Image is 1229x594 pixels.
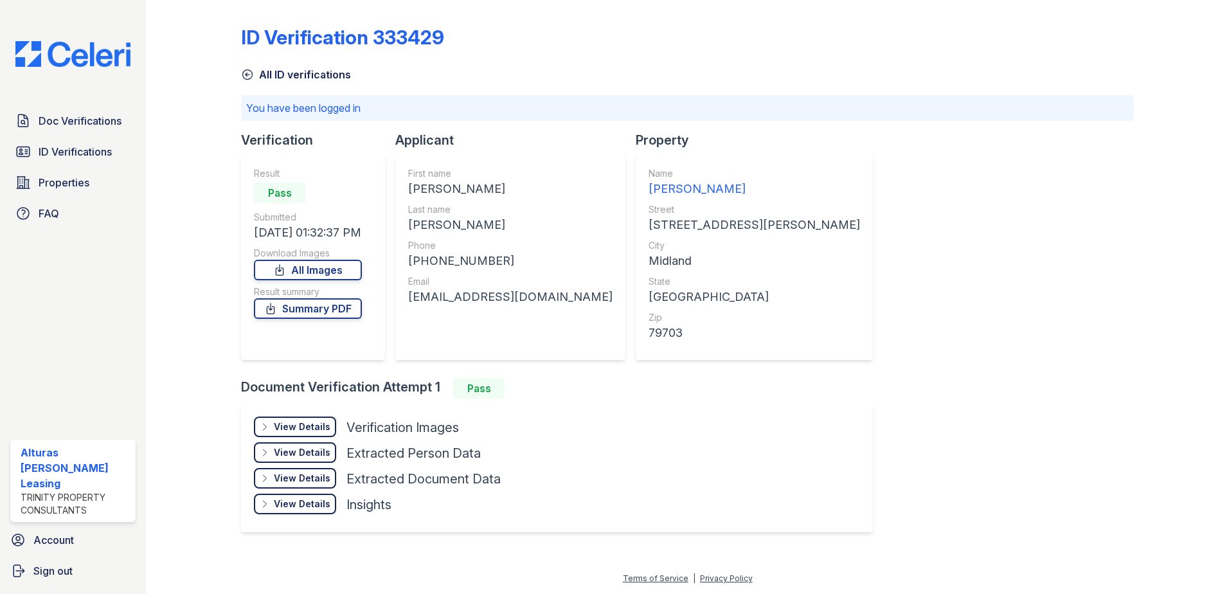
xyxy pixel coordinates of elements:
div: Street [649,203,860,216]
div: Phone [408,239,613,252]
div: Insights [346,496,391,514]
span: FAQ [39,206,59,221]
img: CE_Logo_Blue-a8612792a0a2168367f1c8372b55b34899dd931a85d93a1a3d3e32e68fde9ad4.png [5,41,141,67]
div: Extracted Person Data [346,444,481,462]
a: ID Verifications [10,139,136,165]
div: | [693,573,695,583]
div: [PERSON_NAME] [408,216,613,234]
div: 79703 [649,324,860,342]
span: Doc Verifications [39,113,121,129]
div: [GEOGRAPHIC_DATA] [649,288,860,306]
div: [STREET_ADDRESS][PERSON_NAME] [649,216,860,234]
a: All ID verifications [241,67,351,82]
div: Email [408,275,613,288]
div: Applicant [395,131,636,149]
div: Verification [241,131,395,149]
div: First name [408,167,613,180]
div: [PERSON_NAME] [408,180,613,198]
a: Account [5,527,141,553]
span: Account [33,532,74,548]
div: Name [649,167,860,180]
div: [DATE] 01:32:37 PM [254,224,362,242]
div: State [649,275,860,288]
span: Sign out [33,563,73,579]
a: Properties [10,170,136,195]
div: [PHONE_NUMBER] [408,252,613,270]
div: Result summary [254,285,362,298]
a: Sign out [5,558,141,584]
div: Alturas [PERSON_NAME] Leasing [21,445,130,491]
span: ID Verifications [39,144,112,159]
div: [PERSON_NAME] [649,180,860,198]
div: Zip [649,311,860,324]
div: Pass [254,183,305,203]
div: Submitted [254,211,362,224]
div: Pass [453,378,505,399]
div: Verification Images [346,419,459,437]
div: [EMAIL_ADDRESS][DOMAIN_NAME] [408,288,613,306]
a: All Images [254,260,362,280]
div: Result [254,167,362,180]
div: Trinity Property Consultants [21,491,130,517]
div: Midland [649,252,860,270]
div: Last name [408,203,613,216]
div: Document Verification Attempt 1 [241,378,883,399]
a: Terms of Service [623,573,688,583]
div: View Details [274,420,330,433]
div: Property [636,131,883,149]
p: You have been logged in [246,100,1129,116]
div: ID Verification 333429 [241,26,444,49]
a: Doc Verifications [10,108,136,134]
div: Download Images [254,247,362,260]
div: City [649,239,860,252]
div: View Details [274,498,330,510]
div: Extracted Document Data [346,470,501,488]
div: View Details [274,446,330,459]
a: Privacy Policy [700,573,753,583]
div: View Details [274,472,330,485]
span: Properties [39,175,89,190]
a: FAQ [10,201,136,226]
a: Summary PDF [254,298,362,319]
a: Name [PERSON_NAME] [649,167,860,198]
